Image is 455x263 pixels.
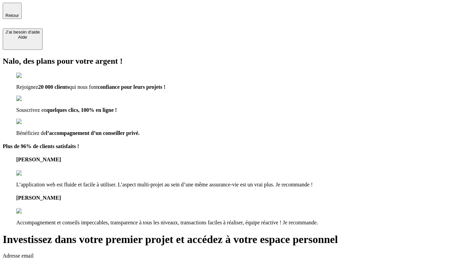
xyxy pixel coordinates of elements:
span: Rejoignez [16,84,38,90]
h4: Plus de 96% de clients satisfaits ! [3,143,452,149]
img: checkmark [16,73,45,79]
div: J’ai besoin d'aide [5,29,40,35]
h2: Nalo, des plans pour votre argent ! [3,57,452,66]
span: confiance pour leurs projets ! [98,84,165,90]
p: L’application web est fluide et facile à utiliser. L’aspect multi-projet au sein d’une même assur... [16,182,452,188]
span: Souscrivez en [16,107,46,113]
img: reviews stars [16,208,50,214]
h4: [PERSON_NAME] [16,195,452,201]
span: 20 000 clients [38,84,69,90]
button: J’ai besoin d'aideAide [3,28,43,50]
span: l’accompagnement d’un conseiller privé. [46,130,140,136]
p: Accompagnement et conseils impeccables, transparence à tous les niveaux, transactions faciles à r... [16,220,452,226]
div: Aide [5,35,40,40]
img: reviews stars [16,170,50,176]
p: Adresse email [3,253,452,259]
img: checkmark [16,119,45,125]
h4: [PERSON_NAME] [16,157,452,163]
img: checkmark [16,96,45,102]
span: Bénéficiez de [16,130,46,136]
span: Retour [5,13,19,18]
span: quelques clics, 100% en ligne ! [46,107,117,113]
h1: Investissez dans votre premier projet et accédez à votre espace personnel [3,233,452,246]
button: Retour [3,3,22,19]
span: qui nous font [69,84,97,90]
